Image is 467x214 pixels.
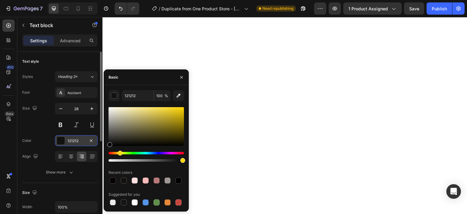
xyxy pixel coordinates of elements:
[22,138,32,143] div: Color
[161,5,242,12] span: Duplicate from One Product Store - [DATE] 19:55:56
[5,111,15,116] div: Beta
[67,90,96,96] div: Assistant
[60,37,81,44] p: Advanced
[109,192,140,197] div: Suggested for you
[67,138,85,144] div: 121212
[58,74,78,79] span: Heading 3*
[122,90,154,101] input: Eg: FFFFFF
[46,169,74,175] div: Show more
[22,167,98,178] button: Show more
[164,93,168,99] span: %
[343,2,402,15] button: 1 product assigned
[22,90,30,95] div: Font
[409,6,419,11] span: Save
[2,2,45,15] button: 7
[22,153,39,161] div: Align
[115,2,139,15] div: Undo/Redo
[30,37,47,44] p: Settings
[6,65,15,70] div: 450
[348,5,388,12] span: 1 product assigned
[109,152,184,154] div: Hue
[432,5,447,12] div: Publish
[29,22,81,29] p: Text block
[404,2,424,15] button: Save
[446,184,461,199] div: Open Intercom Messenger
[22,104,38,113] div: Size
[109,75,118,80] div: Basic
[22,74,33,79] div: Styles
[22,189,38,197] div: Size
[40,5,43,12] p: 7
[159,5,160,12] span: /
[22,204,32,210] div: Width
[262,6,293,11] span: Need republishing
[55,71,98,82] button: Heading 3*
[109,170,132,175] div: Recent colors
[22,59,39,64] div: Text style
[55,202,97,212] input: Auto
[102,17,467,214] iframe: Design area
[427,2,452,15] button: Publish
